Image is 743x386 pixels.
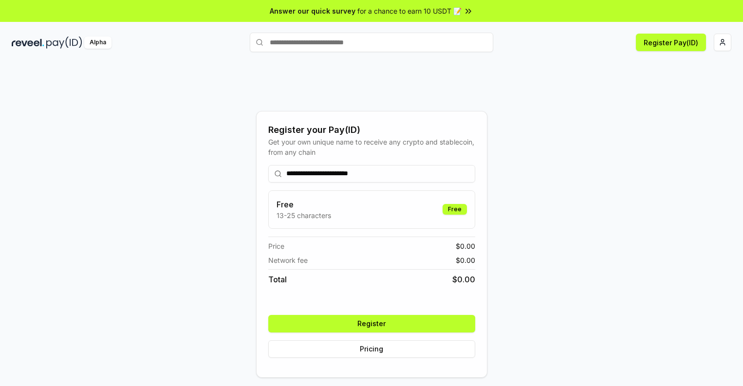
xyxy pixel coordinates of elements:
[268,340,475,358] button: Pricing
[456,241,475,251] span: $ 0.00
[268,123,475,137] div: Register your Pay(ID)
[636,34,706,51] button: Register Pay(ID)
[46,37,82,49] img: pay_id
[277,199,331,210] h3: Free
[268,255,308,265] span: Network fee
[456,255,475,265] span: $ 0.00
[270,6,355,16] span: Answer our quick survey
[357,6,462,16] span: for a chance to earn 10 USDT 📝
[268,274,287,285] span: Total
[452,274,475,285] span: $ 0.00
[268,137,475,157] div: Get your own unique name to receive any crypto and stablecoin, from any chain
[443,204,467,215] div: Free
[268,315,475,332] button: Register
[84,37,111,49] div: Alpha
[12,37,44,49] img: reveel_dark
[268,241,284,251] span: Price
[277,210,331,221] p: 13-25 characters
